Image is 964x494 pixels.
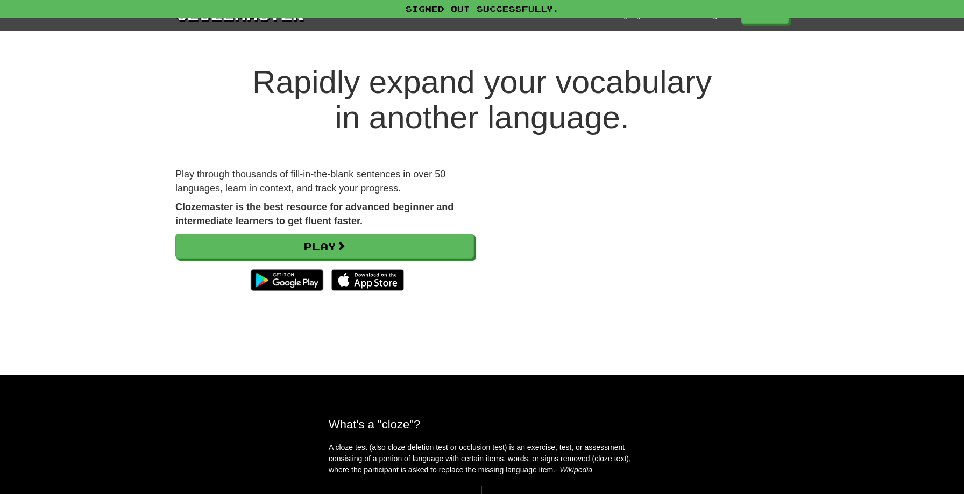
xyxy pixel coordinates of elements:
h2: What's a "cloze"? [329,418,635,431]
p: Play through thousands of fill-in-the-blank sentences in over 50 languages, learn in context, and... [175,168,474,195]
img: Get it on Google Play [245,264,329,296]
p: A cloze test (also cloze deletion test or occlusion test) is an exercise, test, or assessment con... [329,442,635,476]
img: Download_on_the_App_Store_Badge_US-UK_135x40-25178aeef6eb6b83b96f5f2d004eda3bffbb37122de64afbaef7... [331,269,404,291]
a: Play [175,234,474,259]
strong: Clozemaster is the best resource for advanced beginner and intermediate learners to get fluent fa... [175,202,453,226]
em: - Wikipedia [555,466,592,474]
